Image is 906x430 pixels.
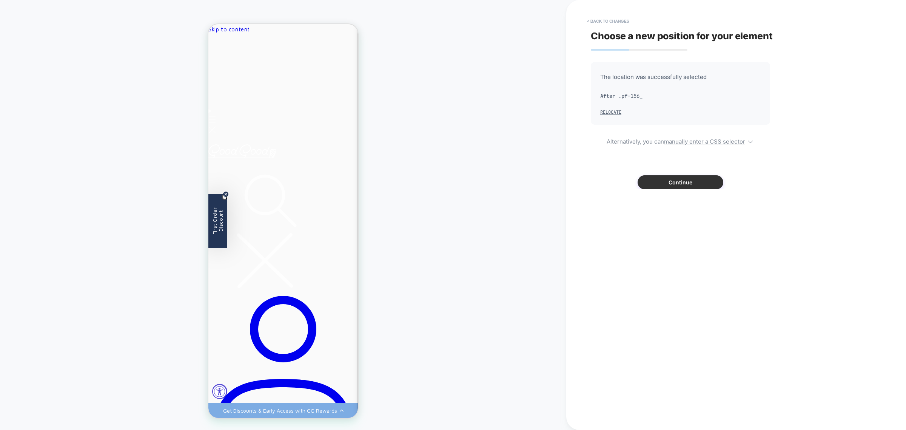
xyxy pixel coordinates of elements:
[600,71,761,83] span: The location was successfully selected
[14,170,19,176] button: Close teaser
[664,138,745,145] u: manually enter a CSS selector
[583,15,633,27] button: < Back to changes
[4,360,19,375] button: Accessibility Widget, click to open
[600,90,761,102] span: After .pf-156_
[15,383,129,390] div: Get Discounts & Early Access with GG Rewards
[591,136,770,145] span: Alternatively, you can
[600,109,621,115] button: Relocate
[638,175,723,189] button: Continue
[3,183,15,211] span: First Order Discount
[591,30,773,42] span: Choose a new position for your element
